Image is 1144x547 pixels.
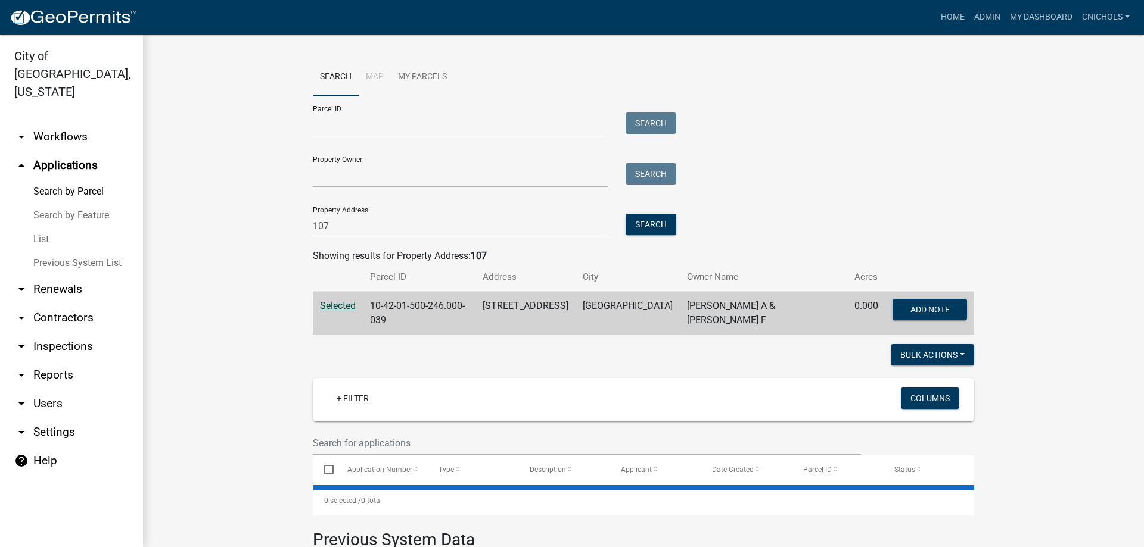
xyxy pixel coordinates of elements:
i: arrow_drop_down [14,396,29,411]
button: Search [626,112,676,134]
datatable-header-cell: Status [883,455,974,484]
datatable-header-cell: Select [313,455,335,484]
datatable-header-cell: Application Number [335,455,427,484]
span: Add Note [910,305,949,314]
button: Search [626,163,676,185]
span: Date Created [712,465,754,474]
datatable-header-cell: Applicant [610,455,701,484]
span: Parcel ID [803,465,832,474]
span: Status [894,465,915,474]
i: arrow_drop_up [14,158,29,173]
input: Search for applications [313,431,861,455]
i: arrow_drop_down [14,339,29,354]
datatable-header-cell: Date Created [701,455,792,484]
th: Address [475,263,576,291]
td: 0.000 [847,292,885,335]
i: arrow_drop_down [14,368,29,382]
i: arrow_drop_down [14,311,29,325]
td: [GEOGRAPHIC_DATA] [576,292,680,335]
i: arrow_drop_down [14,130,29,144]
div: Showing results for Property Address: [313,249,974,263]
th: Acres [847,263,885,291]
span: Application Number [347,465,412,474]
datatable-header-cell: Parcel ID [792,455,883,484]
button: Columns [901,387,959,409]
a: My Parcels [391,58,454,96]
datatable-header-cell: Type [427,455,518,484]
button: Search [626,214,676,235]
td: 10-42-01-500-246.000-039 [363,292,475,335]
button: Bulk Actions [891,344,974,365]
a: cnichols [1077,6,1134,29]
td: [STREET_ADDRESS] [475,292,576,335]
span: 0 selected / [324,496,361,505]
th: Parcel ID [363,263,475,291]
strong: 107 [471,250,487,261]
th: City [576,263,680,291]
a: + Filter [327,387,378,409]
td: [PERSON_NAME] A & [PERSON_NAME] F [680,292,847,335]
span: Applicant [621,465,652,474]
i: arrow_drop_down [14,282,29,296]
a: Selected [320,300,356,311]
a: Search [313,58,359,96]
i: arrow_drop_down [14,425,29,439]
i: help [14,454,29,468]
a: Home [936,6,969,29]
div: 0 total [313,486,974,515]
datatable-header-cell: Description [518,455,610,484]
span: Type [439,465,454,474]
a: My Dashboard [1005,6,1077,29]
a: Admin [969,6,1005,29]
button: Add Note [893,299,967,320]
th: Owner Name [680,263,847,291]
span: Description [530,465,566,474]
